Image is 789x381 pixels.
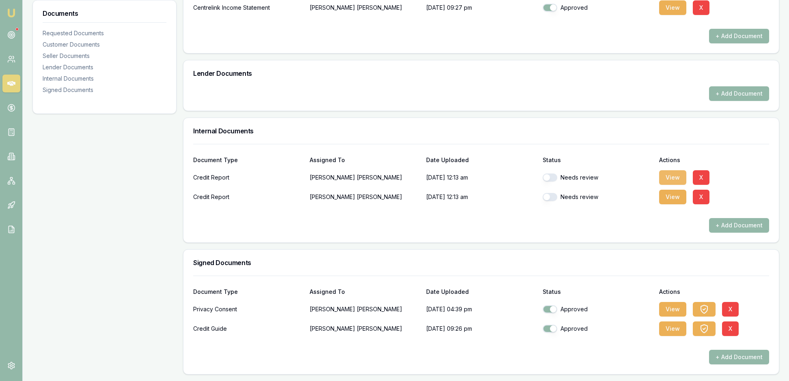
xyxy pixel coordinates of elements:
[426,289,536,295] div: Date Uploaded
[310,157,420,163] div: Assigned To
[693,190,709,204] button: X
[193,157,303,163] div: Document Type
[43,52,166,60] div: Seller Documents
[426,169,536,186] p: [DATE] 12:13 am
[709,350,769,364] button: + Add Document
[310,289,420,295] div: Assigned To
[310,321,420,337] p: [PERSON_NAME] [PERSON_NAME]
[709,29,769,43] button: + Add Document
[193,70,769,77] h3: Lender Documents
[193,259,769,266] h3: Signed Documents
[693,0,709,15] button: X
[193,301,303,317] div: Privacy Consent
[193,128,769,134] h3: Internal Documents
[43,29,166,37] div: Requested Documents
[193,169,303,186] div: Credit Report
[43,75,166,83] div: Internal Documents
[310,301,420,317] p: [PERSON_NAME] [PERSON_NAME]
[426,301,536,317] p: [DATE] 04:39 pm
[193,189,303,205] div: Credit Report
[659,170,686,185] button: View
[193,289,303,295] div: Document Type
[310,169,420,186] p: [PERSON_NAME] [PERSON_NAME]
[722,302,739,317] button: X
[722,321,739,336] button: X
[693,170,709,185] button: X
[543,289,653,295] div: Status
[43,63,166,71] div: Lender Documents
[659,190,686,204] button: View
[426,157,536,163] div: Date Uploaded
[543,173,653,182] div: Needs review
[543,325,653,333] div: Approved
[659,157,769,163] div: Actions
[659,321,686,336] button: View
[543,193,653,201] div: Needs review
[659,289,769,295] div: Actions
[543,4,653,12] div: Approved
[659,302,686,317] button: View
[709,86,769,101] button: + Add Document
[310,189,420,205] p: [PERSON_NAME] [PERSON_NAME]
[709,218,769,233] button: + Add Document
[543,305,653,313] div: Approved
[6,8,16,18] img: emu-icon-u.png
[193,321,303,337] div: Credit Guide
[426,189,536,205] p: [DATE] 12:13 am
[659,0,686,15] button: View
[426,321,536,337] p: [DATE] 09:26 pm
[43,86,166,94] div: Signed Documents
[543,157,653,163] div: Status
[43,10,166,17] h3: Documents
[43,41,166,49] div: Customer Documents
